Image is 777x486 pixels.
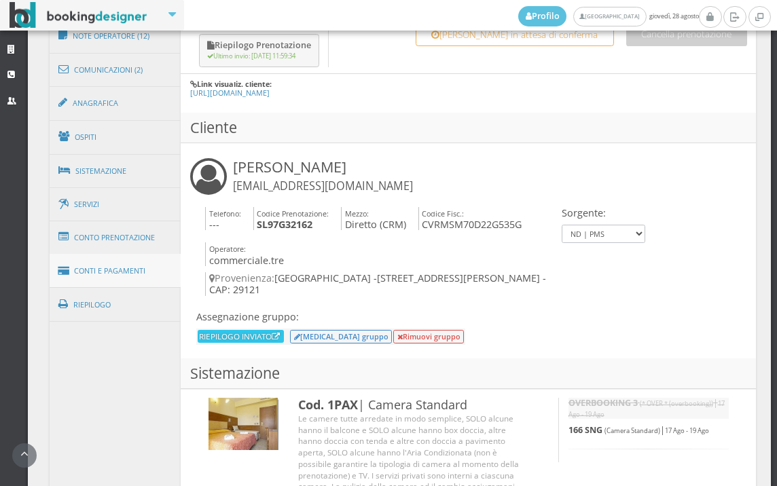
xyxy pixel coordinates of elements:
[10,2,147,29] img: BookingDesigner.com
[181,113,756,143] h3: Cliente
[298,396,358,413] b: Cod. 1PAX
[640,399,713,408] small: (* OVER * (overbooking))
[50,220,181,255] a: Conto Prenotazione
[196,311,465,322] h4: Assegnazione gruppo:
[197,79,272,89] b: Link visualiz. cliente:
[568,398,729,418] h5: |
[568,424,602,436] b: 166 SNG
[205,242,284,266] h4: commerciale.tre
[422,208,464,219] small: Codice Fisc.:
[418,207,522,231] h4: CVRMSM70D22G535G
[50,86,181,121] a: Anagrafica
[573,7,646,26] a: [GEOGRAPHIC_DATA]
[233,179,413,193] small: [EMAIL_ADDRESS][DOMAIN_NAME]
[205,207,241,231] h4: ---
[257,218,312,231] b: SL97G32162
[298,398,531,413] h3: | Camera Standard
[207,52,295,60] small: Ultimo invio: [DATE] 11:59:34
[209,398,278,450] img: 3233dad537b411f0bfaf063e6a87f67d.jpg
[209,208,241,219] small: Telefono:
[626,22,747,46] button: Cancella prenotazione
[50,187,181,222] a: Servizi
[50,119,181,155] a: Ospiti
[568,397,638,409] b: OVERBOOKING 3
[518,6,699,26] span: giovedì, 28 agosto
[568,425,729,435] h5: |
[233,158,413,193] h3: [PERSON_NAME]
[199,331,282,341] a: RIEPILOGO INVIATO
[50,153,181,189] a: Sistemazione
[665,426,709,435] small: 17 Ago - 19 Ago
[190,88,270,98] a: [URL][DOMAIN_NAME]
[290,330,392,343] button: [MEDICAL_DATA] gruppo
[209,272,546,296] span: - CAP: 29121
[604,426,660,435] small: (Camera Standard)
[377,272,540,284] span: [STREET_ADDRESS][PERSON_NAME]
[257,208,329,219] small: Codice Prenotazione:
[209,244,246,254] small: Operatore:
[50,52,181,88] a: Comunicazioni (2)
[181,358,756,389] h3: Sistemazione
[416,22,614,46] button: [PERSON_NAME] in attesa di conferma
[568,399,725,418] small: 17 Ago - 19 Ago
[393,330,464,343] button: Rimuovi gruppo
[199,34,319,67] button: Riepilogo Prenotazione Ultimo invio: [DATE] 11:59:34
[50,254,181,288] a: Conti e Pagamenti
[518,6,567,26] a: Profilo
[205,272,558,296] h4: [GEOGRAPHIC_DATA] -
[50,18,181,54] a: Note Operatore (12)
[209,272,274,284] span: Provenienza:
[345,208,369,219] small: Mezzo:
[562,207,645,219] h4: Sorgente:
[50,287,181,322] a: Riepilogo
[341,207,406,231] h4: Diretto (CRM)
